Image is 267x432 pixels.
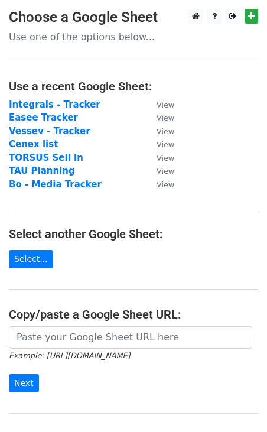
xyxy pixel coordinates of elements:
a: Vessev - Tracker [9,126,90,137]
small: View [157,154,174,163]
a: View [145,112,174,123]
a: Easee Tracker [9,112,78,123]
h4: Copy/paste a Google Sheet URL: [9,307,258,321]
a: View [145,139,174,150]
a: Integrals - Tracker [9,99,100,110]
a: View [145,99,174,110]
small: View [157,140,174,149]
a: Bo - Media Tracker [9,179,102,190]
a: Cenex list [9,139,58,150]
small: View [157,100,174,109]
a: TORSUS Sell in [9,152,83,163]
a: View [145,165,174,176]
small: View [157,167,174,176]
h4: Use a recent Google Sheet: [9,79,258,93]
h4: Select another Google Sheet: [9,227,258,241]
small: Example: [URL][DOMAIN_NAME] [9,351,130,360]
h3: Choose a Google Sheet [9,9,258,26]
p: Use one of the options below... [9,31,258,43]
a: View [145,152,174,163]
small: View [157,113,174,122]
a: Select... [9,250,53,268]
input: Next [9,374,39,392]
a: TAU Planning [9,165,75,176]
a: View [145,126,174,137]
small: View [157,127,174,136]
small: View [157,180,174,189]
input: Paste your Google Sheet URL here [9,326,252,349]
a: View [145,179,174,190]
